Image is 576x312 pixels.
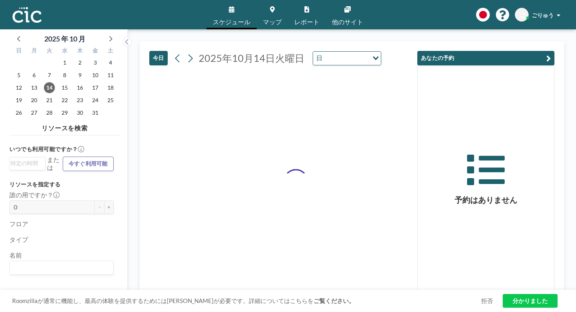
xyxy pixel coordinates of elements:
span: 2025年10月6日月曜日 [29,70,40,81]
font: 火 [47,47,52,54]
span: 2025年10月30日木曜日 [74,107,85,118]
button: あなたの予約 [417,51,554,65]
span: 2025年10月21日火曜日 [44,95,55,106]
span: 2025年10月12日日曜日 [13,82,24,93]
font: 15 [62,84,68,91]
span: 2025年10月13日月曜日 [29,82,40,93]
font: 22 [62,97,68,103]
font: 12 [16,84,22,91]
span: 2025年10月18日土曜日 [105,82,116,93]
font: 18 [107,84,114,91]
span: 2025年10月5日日曜日 [13,70,24,81]
span: 2025年10月14日火曜日 [44,82,55,93]
span: 2025年10月17日金曜日 [90,82,101,93]
font: 23 [77,97,83,103]
font: 8 [63,72,66,78]
font: 予約はありません [455,195,517,204]
font: 誰の用ですか？ [9,191,53,198]
font: 20 [31,97,37,103]
font: スケジュール [213,18,250,25]
font: リソースを指定する [9,181,61,188]
font: ご [519,11,525,18]
span: 2025年10月28日火曜日 [44,107,55,118]
font: 31 [92,109,98,116]
font: 27 [31,109,37,116]
font: 13 [31,84,37,91]
font: 分かりました [513,297,548,304]
span: 2025年10月22日水曜日 [59,95,70,106]
button: 今すぐ利用可能 [63,157,114,171]
font: フロア [9,220,28,227]
a: 拒否 [481,297,493,305]
font: 24 [92,97,98,103]
font: 日 [16,47,22,54]
span: 2025年10月20日月曜日 [29,95,40,106]
font: 水 [62,47,67,54]
span: 2025年10月25日土曜日 [105,95,116,106]
span: 2025年10月4日土曜日 [105,57,116,68]
font: 2025年10月14日火曜日 [199,52,304,64]
span: 2025年10月19日日曜日 [13,95,24,106]
font: 14 [46,84,53,91]
font: 17 [92,84,98,91]
span: 2025年10月2日木曜日 [74,57,85,68]
font: 28 [46,109,53,116]
input: オプションを検索 [325,53,368,63]
font: 名前 [9,251,22,259]
font: マップ [263,18,282,25]
div: オプションを検索 [10,261,113,274]
div: オプションを検索 [313,52,381,65]
font: 4 [109,59,112,66]
span: 2025年10月3日金曜日 [90,57,101,68]
font: 月 [31,47,37,54]
font: 25 [107,97,114,103]
a: ご覧ください。 [313,297,355,304]
font: 5 [17,72,20,78]
span: 2025年10月16日木曜日 [74,82,85,93]
font: レポート [294,18,319,25]
button: - [95,200,104,214]
span: 2025年10月9日木曜日 [74,70,85,81]
font: - [99,204,101,210]
font: ごりゅう [532,12,554,18]
input: オプションを検索 [11,159,41,168]
font: 7 [48,72,51,78]
div: オプションを検索 [10,157,45,169]
font: 日 [316,54,322,61]
font: 16 [77,84,83,91]
font: 2 [78,59,82,66]
font: 金 [92,47,98,54]
font: 21 [46,97,53,103]
font: 3 [94,59,97,66]
button: 今日 [149,51,168,65]
font: 今日 [153,54,164,61]
button: + [104,200,114,214]
font: 他のサイト [332,18,363,25]
font: 19 [16,97,22,103]
font: 26 [16,109,22,116]
span: 2025年10月8日水曜日 [59,70,70,81]
font: 1 [63,59,66,66]
font: + [107,204,110,210]
img: 組織ロゴ [13,7,42,23]
span: 2025年10月31日金曜日 [90,107,101,118]
font: タイプ [9,236,28,243]
input: オプションを検索 [11,263,109,273]
span: 2025年10月7日火曜日 [44,70,55,81]
font: 29 [62,109,68,116]
span: 2025年10月10日金曜日 [90,70,101,81]
font: 30 [77,109,83,116]
font: 土 [108,47,113,54]
font: 2025 年 10 月 [44,34,85,43]
font: リソースを検索 [42,124,88,132]
font: 今すぐ利用可能 [69,160,108,167]
font: 11 [107,72,114,78]
font: 6 [33,72,36,78]
font: いつでも利用可能ですか？ [9,146,78,152]
font: または [47,156,60,171]
span: 2025年10月23日木曜日 [74,95,85,106]
span: 2025年10月11日土曜日 [105,70,116,81]
font: あなたの予約 [421,54,455,61]
span: 2025年10月1日水曜日 [59,57,70,68]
